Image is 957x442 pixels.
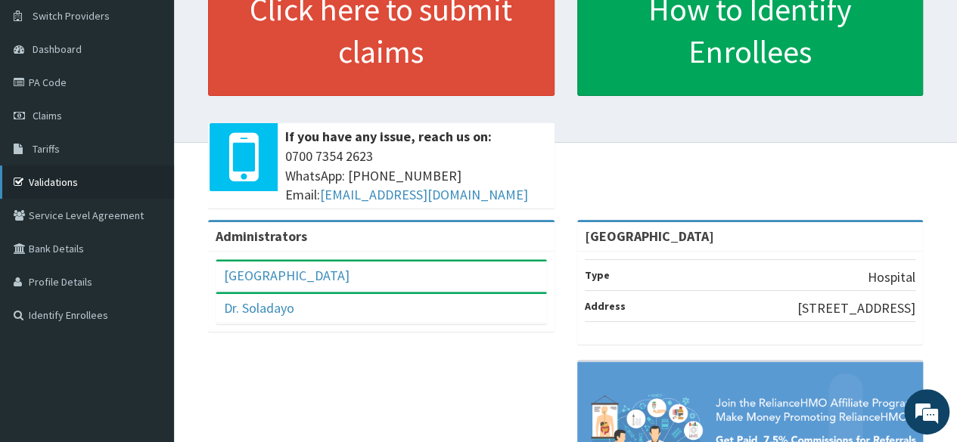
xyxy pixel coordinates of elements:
a: [EMAIL_ADDRESS][DOMAIN_NAME] [320,186,528,203]
span: 0700 7354 2623 WhatsApp: [PHONE_NUMBER] Email: [285,147,547,205]
b: If you have any issue, reach us on: [285,128,492,145]
b: Type [585,268,610,282]
a: [GEOGRAPHIC_DATA] [224,267,350,284]
strong: [GEOGRAPHIC_DATA] [585,227,714,245]
span: Switch Providers [33,9,110,23]
span: Claims [33,109,62,122]
span: Dashboard [33,42,82,56]
span: Tariffs [33,142,60,156]
p: [STREET_ADDRESS] [797,298,915,318]
b: Address [585,299,626,313]
b: Administrators [216,227,307,245]
p: Hospital [868,267,915,287]
a: Dr. Soladayo [224,299,294,317]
